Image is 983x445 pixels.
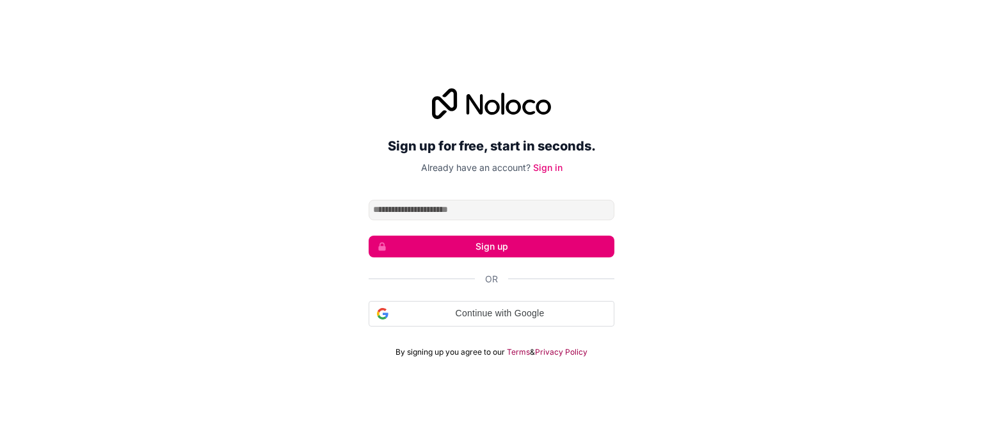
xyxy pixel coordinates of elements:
[394,307,606,320] span: Continue with Google
[369,134,614,158] h2: Sign up for free, start in seconds.
[396,347,505,357] span: By signing up you agree to our
[369,200,614,220] input: Email address
[369,301,614,327] div: Continue with Google
[535,347,587,357] a: Privacy Policy
[533,162,563,173] a: Sign in
[530,347,535,357] span: &
[369,236,614,257] button: Sign up
[421,162,531,173] span: Already have an account?
[507,347,530,357] a: Terms
[485,273,498,286] span: Or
